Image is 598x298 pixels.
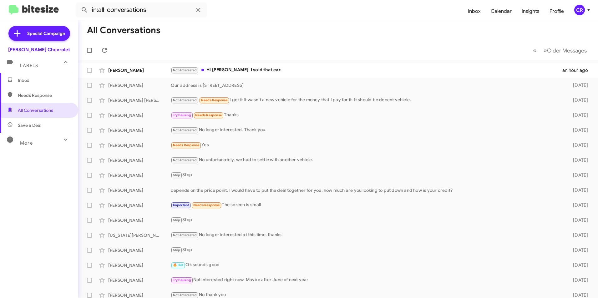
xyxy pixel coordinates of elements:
button: Previous [529,44,540,57]
span: Try Pausing [173,278,191,282]
span: Not-Interested [173,128,197,132]
div: No longer interested. Thank you. [171,127,563,134]
span: Needs Response [195,113,222,117]
a: Calendar [486,2,517,20]
div: Stop [171,246,563,254]
div: No unfortunately, we had to settle with another vehicle. [171,156,563,164]
div: Yes [171,142,563,149]
div: [DATE] [563,262,593,268]
div: [DATE] [563,247,593,253]
div: [PERSON_NAME] [108,202,171,208]
div: [PERSON_NAME] [108,217,171,223]
span: Not-Interested [173,293,197,297]
span: More [20,140,33,146]
div: [PERSON_NAME] [108,112,171,118]
div: depends on the price point, I would have to put the deal together for you, how much are you looki... [171,187,563,193]
button: Next [540,44,590,57]
div: [DATE] [563,172,593,178]
div: Stop [171,216,563,224]
div: [DATE] [563,232,593,238]
div: Ok sounds good [171,261,563,269]
div: [DATE] [563,142,593,148]
div: [PERSON_NAME] [108,82,171,88]
span: Needs Response [18,92,71,98]
span: Stop [173,218,180,222]
div: [PERSON_NAME] [108,157,171,163]
div: Not interested right now. Maybe after June of next year [171,276,563,284]
span: Save a Deal [18,122,41,128]
span: Needs Response [193,203,220,207]
span: Try Pausing [173,113,191,117]
span: » [544,47,547,54]
div: [DATE] [563,277,593,283]
div: [PERSON_NAME] [108,262,171,268]
span: Not-Interested [173,233,197,237]
div: [DATE] [563,157,593,163]
nav: Page navigation example [530,44,590,57]
span: 🔥 Hot [173,263,184,267]
div: [PERSON_NAME] [108,127,171,133]
span: Not-Interested [173,68,197,72]
span: All Conversations [18,107,53,113]
div: [PERSON_NAME] [PERSON_NAME] [108,97,171,103]
div: I get it It wasn't a new vehicle for the money that I pay for it. It should be decent vehicle. [171,97,563,104]
div: [PERSON_NAME] [108,67,171,73]
a: Insights [517,2,545,20]
span: Needs Response [173,143,200,147]
div: Thanks [171,112,563,119]
div: an hour ago [562,67,593,73]
a: Inbox [463,2,486,20]
div: [PERSON_NAME] [108,247,171,253]
div: The screen is small [171,201,563,209]
a: Profile [545,2,569,20]
div: Our address is [STREET_ADDRESS] [171,82,563,88]
div: [DATE] [563,112,593,118]
div: Hi [PERSON_NAME]. I sold that car. [171,67,562,74]
div: [DATE] [563,187,593,193]
span: Not-Interested [173,158,197,162]
div: [PERSON_NAME] [108,142,171,148]
div: [PERSON_NAME] [108,172,171,178]
div: [US_STATE][PERSON_NAME] [108,232,171,238]
span: Labels [20,63,38,68]
input: Search [76,2,207,17]
div: [DATE] [563,82,593,88]
div: [DATE] [563,217,593,223]
span: Inbox [18,77,71,83]
div: [PERSON_NAME] [108,187,171,193]
span: Important [173,203,189,207]
div: Stop [171,171,563,179]
span: « [533,47,536,54]
span: Stop [173,173,180,177]
div: [PERSON_NAME] Chevrolet [8,47,70,53]
span: Special Campaign [27,30,65,37]
a: Special Campaign [8,26,70,41]
div: [DATE] [563,127,593,133]
span: Stop [173,248,180,252]
h1: All Conversations [87,25,160,35]
div: CR [574,5,585,15]
span: Older Messages [547,47,587,54]
div: [DATE] [563,97,593,103]
div: No longer interested at this time, thanks. [171,231,563,239]
div: [PERSON_NAME] [108,277,171,283]
span: Not-Interested [173,98,197,102]
span: Needs Response [201,98,228,102]
button: CR [569,5,591,15]
div: [DATE] [563,202,593,208]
